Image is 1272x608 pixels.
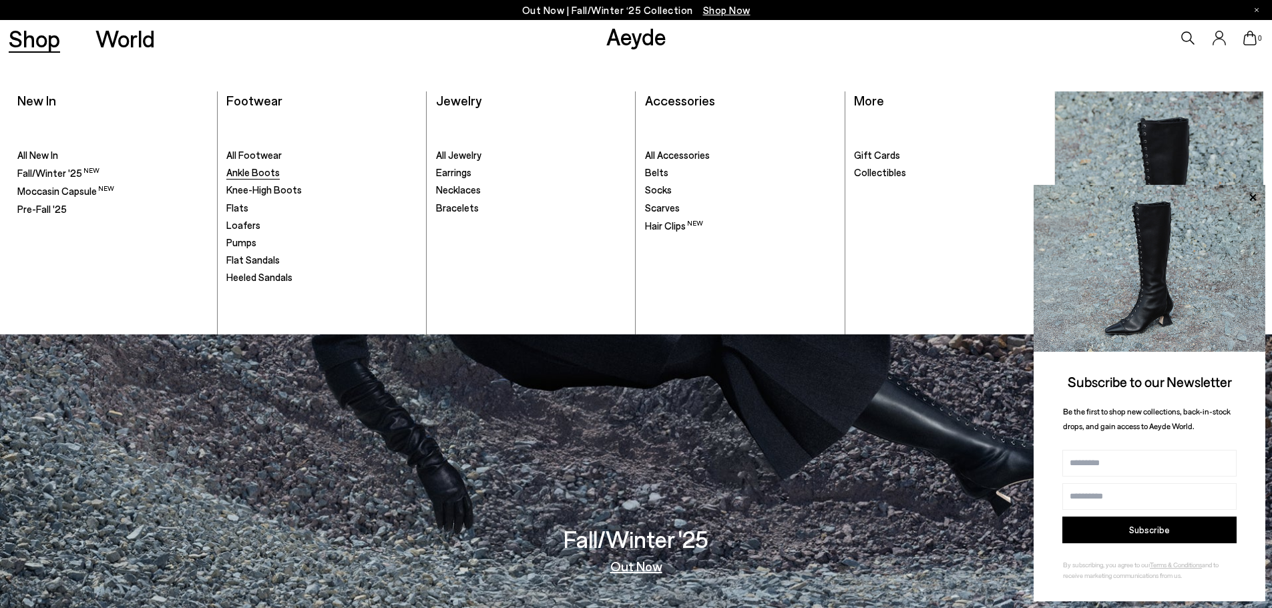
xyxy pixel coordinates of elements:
[226,92,282,108] a: Footwear
[645,202,836,215] a: Scarves
[645,166,836,180] a: Belts
[17,184,208,198] a: Moccasin Capsule
[645,219,836,233] a: Hair Clips
[1055,91,1263,326] img: Group_1295_900x.jpg
[226,219,417,232] a: Loafers
[703,4,751,16] span: Navigate to /collections/new-in
[436,202,479,214] span: Bracelets
[1150,561,1202,569] a: Terms & Conditions
[645,220,703,232] span: Hair Clips
[17,92,56,108] a: New In
[645,166,668,178] span: Belts
[1063,561,1150,569] span: By subscribing, you agree to our
[226,254,280,266] span: Flat Sandals
[17,185,114,197] span: Moccasin Capsule
[226,149,282,161] span: All Footwear
[436,184,627,197] a: Necklaces
[17,203,67,215] span: Pre-Fall '25
[436,149,481,161] span: All Jewelry
[1063,406,1231,431] span: Be the first to shop new collections, back-in-stock drops, and gain access to Aeyde World.
[1062,517,1237,543] button: Subscribe
[95,27,155,50] a: World
[854,166,1046,180] a: Collectibles
[1068,373,1232,390] span: Subscribe to our Newsletter
[17,149,208,162] a: All New In
[226,166,280,178] span: Ankle Boots
[436,92,481,108] a: Jewelry
[226,149,417,162] a: All Footwear
[1243,31,1257,45] a: 0
[1257,35,1263,42] span: 0
[9,27,60,50] a: Shop
[17,149,58,161] span: All New In
[610,559,662,573] a: Out Now
[226,254,417,267] a: Flat Sandals
[226,184,302,196] span: Knee-High Boots
[226,236,256,248] span: Pumps
[436,202,627,215] a: Bracelets
[645,184,672,196] span: Socks
[17,166,208,180] a: Fall/Winter '25
[17,167,99,179] span: Fall/Winter '25
[226,202,248,214] span: Flats
[226,184,417,197] a: Knee-High Boots
[854,149,1046,162] a: Gift Cards
[1034,185,1265,352] img: 2a6287a1333c9a56320fd6e7b3c4a9a9.jpg
[645,149,836,162] a: All Accessories
[645,149,710,161] span: All Accessories
[226,271,292,283] span: Heeled Sandals
[17,203,208,216] a: Pre-Fall '25
[436,149,627,162] a: All Jewelry
[645,184,836,197] a: Socks
[226,202,417,215] a: Flats
[854,92,884,108] a: More
[522,2,751,19] p: Out Now | Fall/Winter ‘25 Collection
[645,202,680,214] span: Scarves
[226,236,417,250] a: Pumps
[226,166,417,180] a: Ankle Boots
[606,22,666,50] a: Aeyde
[854,149,900,161] span: Gift Cards
[436,166,627,180] a: Earrings
[226,271,417,284] a: Heeled Sandals
[226,219,260,231] span: Loafers
[436,184,481,196] span: Necklaces
[1055,91,1263,326] a: Fall/Winter '25 Out Now
[854,166,906,178] span: Collectibles
[645,92,715,108] a: Accessories
[436,166,471,178] span: Earrings
[564,527,708,551] h3: Fall/Winter '25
